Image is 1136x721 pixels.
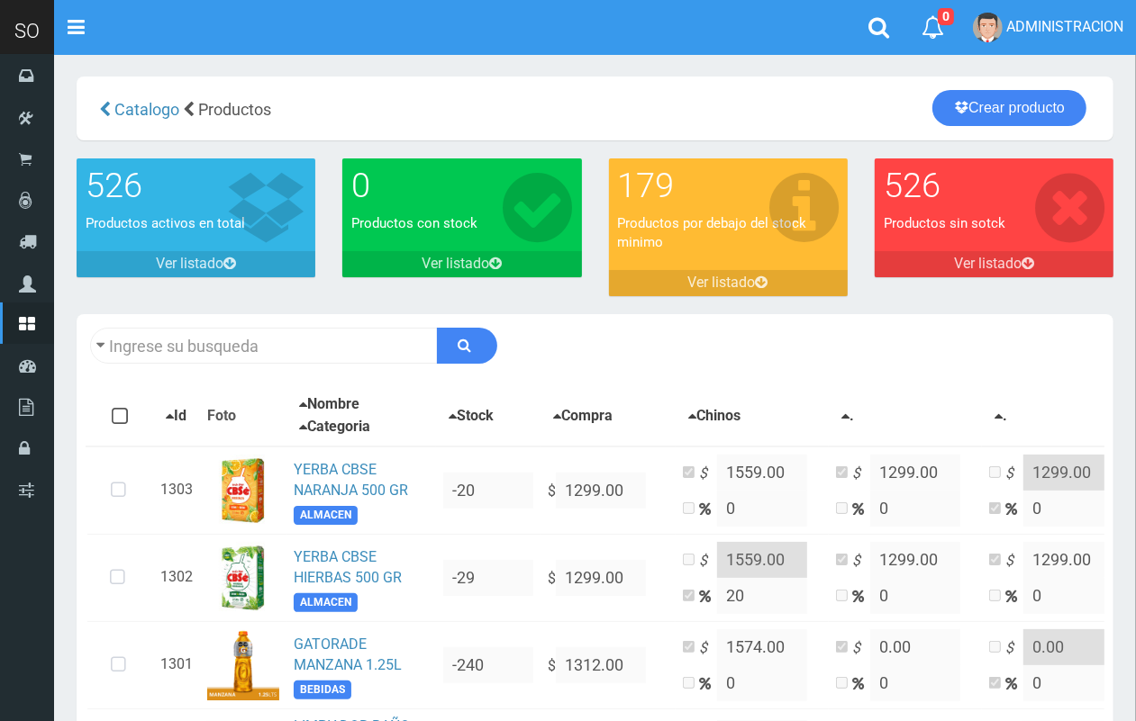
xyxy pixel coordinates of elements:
[207,629,279,701] img: ...
[932,90,1086,126] a: Crear producto
[875,251,1113,277] a: Ver listado
[294,461,408,499] a: YERBA CBSE NARANJA 500 GR
[198,100,271,119] span: Productos
[114,100,179,119] span: Catalogo
[699,464,717,484] i: $
[160,405,192,428] button: Id
[156,255,223,272] font: Ver listado
[111,100,179,119] a: Catalogo
[1005,638,1023,659] i: $
[852,551,870,572] i: $
[852,464,870,484] i: $
[422,255,489,272] font: Ver listado
[541,621,676,708] td: $
[699,551,717,572] i: $
[294,393,365,416] button: Nombre
[153,534,200,621] td: 1302
[1005,464,1023,484] i: $
[294,593,358,612] span: ALMACEN
[541,534,676,621] td: $
[683,405,746,428] button: Chinos
[973,13,1003,42] img: User Image
[954,255,1022,272] font: Ver listado
[699,638,717,659] i: $
[609,270,848,296] a: Ver listado
[294,635,402,673] a: GATORADE MANZANA 1.25L
[989,405,1013,428] button: .
[200,386,286,446] th: Foto
[77,251,315,277] a: Ver listado
[836,405,859,428] button: .
[1006,18,1123,35] span: ADMINISTRACION
[618,215,807,250] font: Productos por debajo del stock minimo
[1005,551,1023,572] i: $
[884,215,1005,231] font: Productos sin sotck
[541,446,676,535] td: $
[938,8,954,25] span: 0
[618,166,675,205] font: 179
[86,166,142,205] font: 526
[207,455,279,527] img: ...
[351,215,477,231] font: Productos con stock
[294,416,376,438] button: Categoria
[852,638,870,659] i: $
[86,215,245,231] font: Productos activos en total
[342,251,581,277] a: Ver listado
[90,328,438,364] input: Ingrese su busqueda
[351,166,370,205] font: 0
[207,542,279,614] img: ...
[884,166,941,205] font: 526
[548,405,618,428] button: Compra
[153,446,200,535] td: 1303
[294,548,402,586] a: YERBA CBSE HIERBAS 500 GR
[443,405,499,428] button: Stock
[153,621,200,708] td: 1301
[688,274,756,291] font: Ver listado
[294,680,351,699] span: BEBIDAS
[294,506,358,525] span: ALMACEN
